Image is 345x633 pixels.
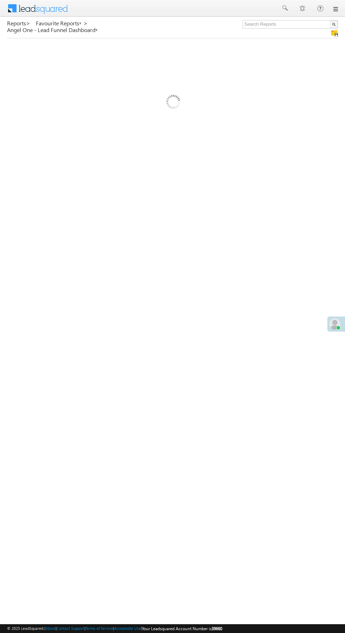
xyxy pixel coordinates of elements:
[114,626,141,631] a: Acceptable Use
[57,626,84,631] a: Contact Support
[7,20,30,26] a: Reports>
[136,67,209,139] img: Loading...
[36,20,88,26] a: Favourite Reports >
[142,626,222,631] span: Your Leadsquared Account Number is
[83,19,88,27] span: >
[86,626,113,631] a: Terms of Service
[45,626,56,631] a: About
[331,30,338,37] img: Manage all your saved reports!
[7,27,98,33] a: Angel One - Lead Funnel Dashboard
[26,19,30,27] span: >
[212,626,222,631] span: 39660
[7,625,222,632] span: © 2025 LeadSquared | | | | |
[243,20,338,29] input: Search Reports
